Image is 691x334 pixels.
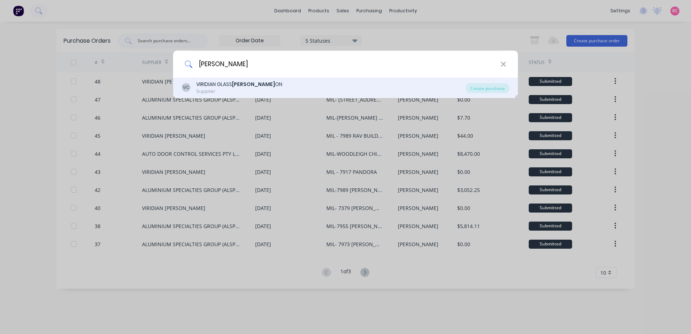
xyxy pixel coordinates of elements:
[182,83,190,92] div: VC
[232,81,275,88] b: [PERSON_NAME]
[196,88,282,95] div: Supplier
[466,83,509,93] div: Create purchase
[196,81,282,88] div: VIRIDIAN GLASS ON
[193,51,501,78] input: Enter a supplier name to create a new order...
